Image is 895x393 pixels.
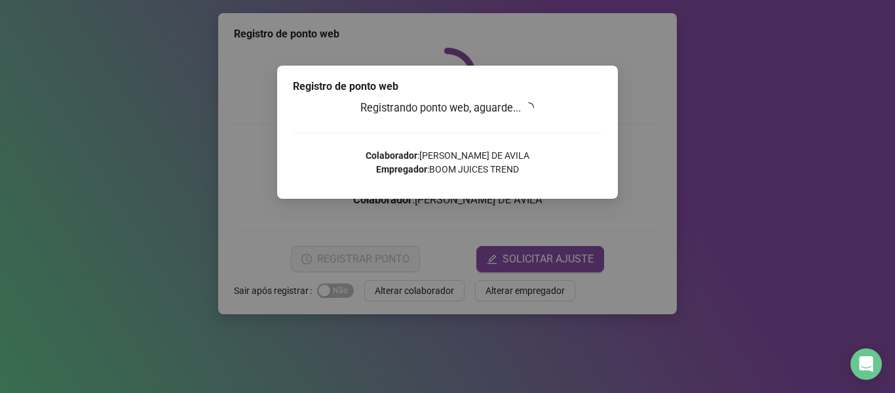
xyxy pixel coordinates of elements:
p: : [PERSON_NAME] DE AVILA : BOOM JUICES TREND [293,149,602,176]
h3: Registrando ponto web, aguarde... [293,100,602,117]
strong: Colaborador [366,150,417,161]
div: Open Intercom Messenger [850,348,882,380]
span: loading [522,100,537,115]
div: Registro de ponto web [293,79,602,94]
strong: Empregador [376,164,427,175]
